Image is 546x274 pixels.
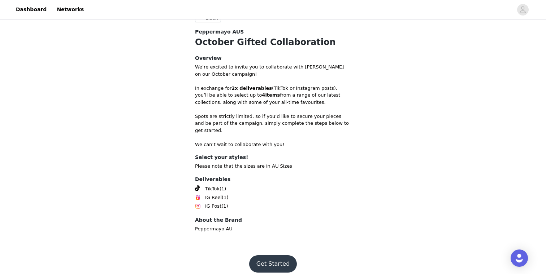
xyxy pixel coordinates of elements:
p: Please note that the sizes are in AU Sizes [195,163,351,170]
img: Instagram Icon [195,203,201,209]
strong: 2x deliverables [231,85,272,91]
span: (1) [222,194,228,201]
p: In exchange for (TikTok or Instagram posts), you’ll be able to select up to from a range of our l... [195,85,351,106]
p: We’re excited to invite you to collaborate with [PERSON_NAME] on our October campaign! [195,63,351,78]
span: TikTok [205,185,220,193]
button: Get Started [249,255,297,273]
strong: items [265,92,280,98]
a: Dashboard [12,1,51,18]
h4: Select your styles! [195,154,351,161]
span: (1) [221,203,228,210]
div: avatar [519,4,526,16]
h4: About the Brand [195,216,351,224]
div: Open Intercom Messenger [511,249,528,267]
span: (1) [220,185,226,193]
strong: 4 [262,92,265,98]
img: Instagram Reels Icon [195,195,201,200]
h4: Overview [195,54,351,62]
span: IG Reel [205,194,222,201]
a: Networks [52,1,88,18]
h1: October Gifted Collaboration [195,36,351,49]
p: Peppermayo AU [195,225,351,233]
p: We can’t wait to collaborate with you! [195,141,351,148]
span: Peppermayo AUS [195,28,244,36]
span: IG Post [205,203,221,210]
p: Spots are strictly limited, so if you’d like to secure your pieces and be part of the campaign, s... [195,113,351,134]
h4: Deliverables [195,176,351,183]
